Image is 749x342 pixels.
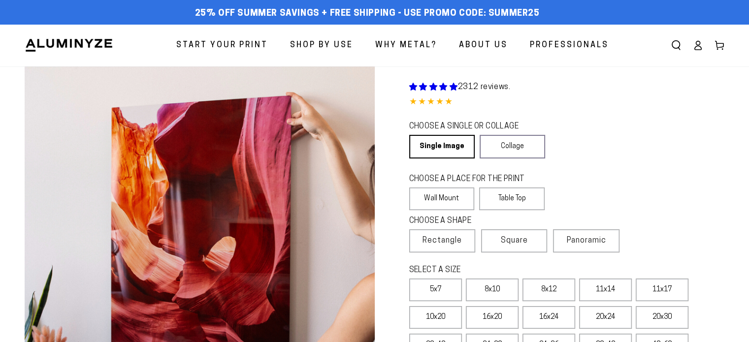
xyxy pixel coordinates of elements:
legend: SELECT A SIZE [409,265,595,276]
label: 11x17 [636,279,688,301]
label: Table Top [479,187,545,210]
label: 20x24 [579,306,632,329]
span: Panoramic [567,237,606,245]
label: 11x14 [579,279,632,301]
label: 8x10 [466,279,519,301]
span: Start Your Print [176,38,268,53]
span: Rectangle [423,235,462,247]
span: Square [501,235,528,247]
span: 25% off Summer Savings + Free Shipping - Use Promo Code: SUMMER25 [195,8,540,19]
a: Why Metal? [368,32,444,59]
span: About Us [459,38,508,53]
a: Single Image [409,135,475,158]
legend: CHOOSE A SHAPE [409,216,537,227]
span: Shop By Use [290,38,353,53]
summary: Search our site [665,34,687,56]
a: Start Your Print [169,32,275,59]
label: 10x20 [409,306,462,329]
img: Aluminyze [25,38,113,53]
label: 8x12 [522,279,575,301]
legend: CHOOSE A PLACE FOR THE PRINT [409,174,536,185]
a: Professionals [522,32,616,59]
label: 16x20 [466,306,519,329]
a: About Us [452,32,515,59]
span: Why Metal? [375,38,437,53]
label: 16x24 [522,306,575,329]
label: 20x30 [636,306,688,329]
label: Wall Mount [409,187,475,210]
a: Shop By Use [283,32,360,59]
legend: CHOOSE A SINGLE OR COLLAGE [409,121,536,132]
label: 5x7 [409,279,462,301]
a: Collage [480,135,545,158]
span: Professionals [530,38,609,53]
div: 4.85 out of 5.0 stars [409,95,725,110]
